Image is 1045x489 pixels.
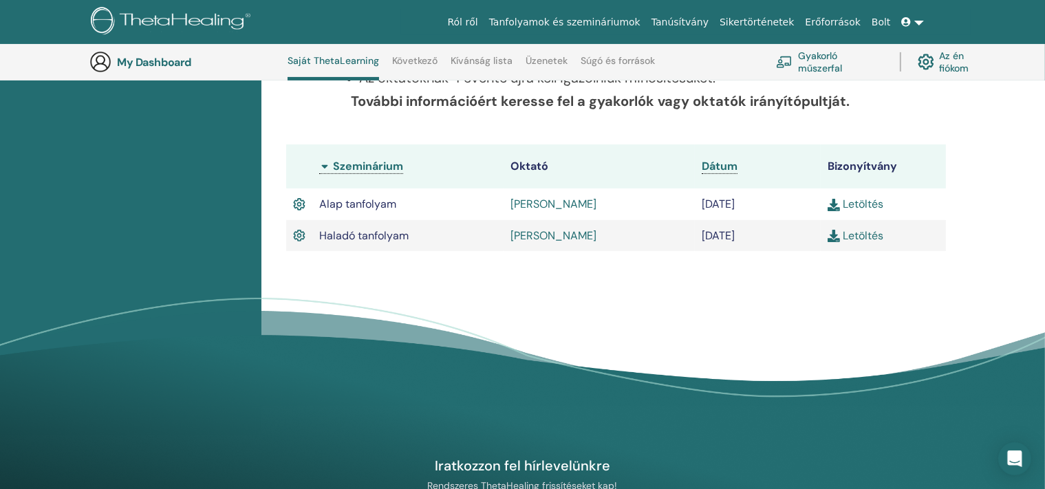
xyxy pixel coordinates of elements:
div: Open Intercom Messenger [998,442,1031,475]
img: generic-user-icon.jpg [89,51,111,73]
h3: My Dashboard [117,56,255,69]
img: Active Certificate [293,227,305,245]
th: Bizonyítvány [821,144,946,188]
td: [DATE] [695,188,820,220]
a: Tanúsítvány [646,10,714,35]
a: Tanfolyamok és szemináriumok [484,10,646,35]
h4: Iratkozzon fel hírlevelünkre [364,457,682,475]
a: Ról ről [442,10,484,35]
a: Gyakorló műszerfal [776,47,883,77]
a: Letöltés [828,197,883,211]
a: [PERSON_NAME] [510,228,596,243]
a: Saját ThetaLearning [288,55,379,80]
a: Az én fiókom [918,47,996,77]
a: Üzenetek [526,55,568,77]
img: logo.png [91,7,255,38]
th: Oktató [504,144,695,188]
span: Haladó tanfolyam [319,228,409,243]
img: download.svg [828,199,840,211]
a: Erőforrások [800,10,866,35]
a: Dátum [702,159,737,174]
img: download.svg [828,230,840,242]
a: [PERSON_NAME] [510,197,596,211]
img: cog.svg [918,50,934,74]
a: Következő [392,55,438,77]
a: Kívánság lista [451,55,513,77]
img: chalkboard-teacher.svg [776,56,793,68]
a: Sikertörténetek [714,10,799,35]
a: Súgó és források [581,55,655,77]
td: [DATE] [695,220,820,252]
b: További információért keresse fel a gyakorlók vagy oktatók irányítópultját. [351,92,850,110]
img: Active Certificate [293,195,305,213]
span: Alap tanfolyam [319,197,396,211]
a: Letöltés [828,228,883,243]
a: Bolt [866,10,896,35]
span: Dátum [702,159,737,173]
